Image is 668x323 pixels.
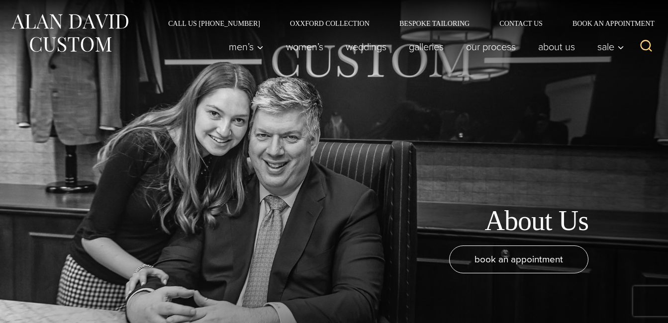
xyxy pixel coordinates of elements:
[335,37,398,57] a: weddings
[229,42,264,52] span: Men’s
[449,245,588,273] a: book an appointment
[153,20,275,27] a: Call Us [PHONE_NUMBER]
[455,37,527,57] a: Our Process
[634,35,658,59] button: View Search Form
[275,20,384,27] a: Oxxford Collection
[384,20,484,27] a: Bespoke Tailoring
[398,37,455,57] a: Galleries
[484,204,588,238] h1: About Us
[597,42,624,52] span: Sale
[484,20,558,27] a: Contact Us
[10,11,129,55] img: Alan David Custom
[558,20,658,27] a: Book an Appointment
[527,37,586,57] a: About Us
[218,37,630,57] nav: Primary Navigation
[275,37,335,57] a: Women’s
[475,252,563,266] span: book an appointment
[153,20,658,27] nav: Secondary Navigation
